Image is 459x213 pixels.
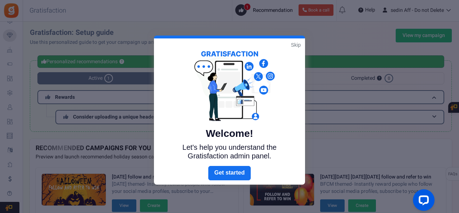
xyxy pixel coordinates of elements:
a: Skip [291,41,301,48]
p: Let's help you understand the Gratisfaction admin panel. [170,143,289,160]
a: Next [208,166,251,180]
h5: Welcome! [170,128,289,139]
